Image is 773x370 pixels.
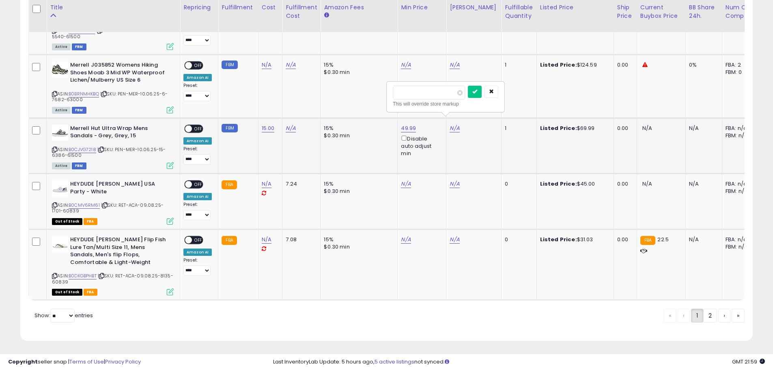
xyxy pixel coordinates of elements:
span: OFF [192,125,205,132]
a: 49.99 [401,124,416,132]
b: Listed Price: [540,180,577,188]
b: Listed Price: [540,236,577,243]
div: 15% [324,125,391,132]
div: 0 [505,180,530,188]
a: N/A [262,180,271,188]
div: 1 [505,61,530,69]
span: | SKU: RET-ACA-09.08.25-1701-60839 [52,202,164,214]
div: Amazon Fees [324,3,394,12]
span: OFF [192,181,205,188]
span: FBM [72,107,86,114]
a: N/A [262,236,271,244]
div: $45.00 [540,180,607,188]
div: $0.30 min [324,188,391,195]
span: All listings currently available for purchase on Amazon [52,107,71,114]
div: Fulfillable Quantity [505,3,533,20]
div: 1 [505,125,530,132]
span: | SKU: PEN-MER-10.06.25-15-6386-61500 [52,146,166,158]
a: N/A [450,236,459,244]
div: ASIN: [52,180,174,224]
a: B0DKGBPHBT [69,273,97,279]
a: 15.00 [262,124,275,132]
a: B0BRNMHKBQ [69,91,99,97]
small: FBM [222,61,237,69]
div: $0.30 min [324,243,391,251]
div: N/A [689,236,716,243]
div: $0.30 min [324,132,391,139]
small: FBM [222,124,237,132]
div: 0.00 [617,180,631,188]
div: Preset: [183,27,212,45]
span: 2025-10-7 21:59 GMT [732,358,765,366]
a: N/A [450,61,459,69]
a: B0CMV6RM61 [69,202,100,209]
div: Preset: [183,83,212,101]
div: Title [50,3,177,12]
a: N/A [401,236,411,244]
div: 7.24 [286,180,314,188]
div: $124.59 [540,61,607,69]
span: FBM [72,43,86,50]
div: Cost [262,3,279,12]
strong: Copyright [8,358,38,366]
div: FBA: 2 [726,61,752,69]
div: Min Price [401,3,443,12]
b: HEYDUDE [PERSON_NAME] USA Party - White [70,180,169,197]
div: 15% [324,61,391,69]
b: Merrell J035852 Womens Hiking Shoes Moab 3 Mid WP Waterproof Lichen/Mulberry US Size 6 [70,61,169,86]
div: $31.03 [540,236,607,243]
span: All listings that are currently out of stock and unavailable for purchase on Amazon [52,289,82,296]
div: FBM: n/a [726,188,752,195]
span: FBA [84,218,97,225]
div: Disable auto adjust min [401,134,440,158]
div: N/A [689,125,716,132]
div: seller snap | | [8,358,141,366]
div: ASIN: [52,125,174,168]
div: Ship Price [617,3,633,20]
span: OFF [192,237,205,244]
div: 0 [505,236,530,243]
b: Listed Price: [540,124,577,132]
a: N/A [262,61,271,69]
div: ASIN: [52,236,174,294]
a: Terms of Use [69,358,104,366]
span: FBA [84,289,97,296]
div: $0.30 min [324,69,391,76]
a: N/A [286,61,295,69]
a: Privacy Policy [105,358,141,366]
a: N/A [401,61,411,69]
span: OFF [192,62,205,69]
div: 0.00 [617,61,631,69]
span: FBM [72,162,86,169]
div: FBA: n/a [726,180,752,188]
div: $69.99 [540,125,607,132]
div: 0.00 [617,236,631,243]
a: N/A [450,180,459,188]
span: | SKU: PEN-MER-10.06.25-6-7682-63000 [52,91,168,103]
div: Fulfillment Cost [286,3,317,20]
div: Last InventoryLab Update: 5 hours ago, not synced. [273,358,765,366]
div: 0% [689,61,716,69]
img: 31MH-8sYNIL._SL40_.jpg [52,236,68,252]
div: ASIN: [52,6,174,49]
small: FBA [640,236,655,245]
div: FBA: n/a [726,236,752,243]
a: 1 [691,309,703,322]
small: FBA [222,236,237,245]
span: All listings currently available for purchase on Amazon [52,43,71,50]
div: ASIN: [52,61,174,113]
a: N/A [401,180,411,188]
div: Preset: [183,257,212,276]
div: Listed Price [540,3,610,12]
div: Amazon AI [183,74,212,81]
div: N/A [689,180,716,188]
div: Amazon AI [183,249,212,256]
span: 22.5 [657,236,669,243]
div: This will override store markup [393,100,498,108]
div: FBM: 0 [726,69,752,76]
img: 315yrSUkhfL._SL40_.jpg [52,180,68,197]
div: 0.00 [617,125,631,132]
a: N/A [286,124,295,132]
img: 41lI3H2bLRL._SL40_.jpg [52,61,68,78]
div: Repricing [183,3,215,12]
